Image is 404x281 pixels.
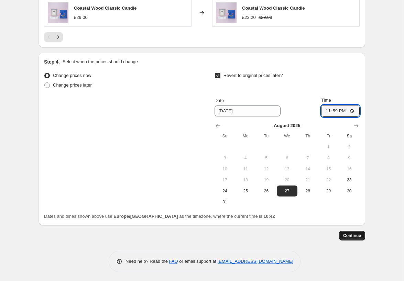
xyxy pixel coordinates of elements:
span: 5 [259,155,274,161]
th: Wednesday [277,131,297,142]
span: We [280,133,295,139]
span: Dates and times shown above use as the timezone, where the current time is [44,214,275,219]
span: 27 [280,188,295,194]
img: OlorCoastalWoodClassicCandle_1_80x.jpg [216,2,237,23]
button: Tuesday August 5 2025 [256,153,276,164]
span: 18 [238,177,253,183]
button: Friday August 8 2025 [318,153,339,164]
span: 14 [300,166,315,172]
button: Wednesday August 13 2025 [277,164,297,175]
span: 25 [238,188,253,194]
button: Monday August 25 2025 [235,186,256,196]
span: Tu [259,133,274,139]
span: Change prices now [53,73,91,78]
button: Saturday August 9 2025 [339,153,360,164]
a: FAQ [169,259,178,264]
span: 9 [342,155,357,161]
span: 11 [238,166,253,172]
b: 10:42 [263,214,275,219]
input: 12:00 [321,105,360,117]
b: Europe/[GEOGRAPHIC_DATA] [113,214,178,219]
span: 2 [342,144,357,150]
span: 17 [217,177,232,183]
button: Wednesday August 6 2025 [277,153,297,164]
button: Saturday August 16 2025 [339,164,360,175]
span: Continue [343,233,361,238]
button: Today Saturday August 23 2025 [339,175,360,186]
span: 22 [321,177,336,183]
button: Wednesday August 20 2025 [277,175,297,186]
span: 3 [217,155,232,161]
button: Friday August 15 2025 [318,164,339,175]
span: 24 [217,188,232,194]
span: 28 [300,188,315,194]
span: 16 [342,166,357,172]
button: Friday August 1 2025 [318,142,339,153]
h2: Step 4. [44,58,60,65]
span: 23 [342,177,357,183]
span: Revert to original prices later? [223,73,283,78]
button: Thursday August 28 2025 [297,186,318,196]
span: 30 [342,188,357,194]
span: 26 [259,188,274,194]
span: 13 [280,166,295,172]
button: Sunday August 17 2025 [215,175,235,186]
strike: £29.00 [259,14,272,21]
span: Th [300,133,315,139]
span: Time [321,98,331,103]
button: Thursday August 14 2025 [297,164,318,175]
button: Friday August 29 2025 [318,186,339,196]
span: 12 [259,166,274,172]
button: Thursday August 7 2025 [297,153,318,164]
button: Monday August 4 2025 [235,153,256,164]
span: 4 [238,155,253,161]
th: Thursday [297,131,318,142]
span: or email support at [178,259,218,264]
span: 29 [321,188,336,194]
th: Friday [318,131,339,142]
img: OlorCoastalWoodClassicCandle_1_80x.jpg [48,2,68,23]
span: Su [217,133,232,139]
span: 31 [217,199,232,205]
button: Sunday August 31 2025 [215,196,235,207]
button: Tuesday August 19 2025 [256,175,276,186]
button: Friday August 22 2025 [318,175,339,186]
span: 8 [321,155,336,161]
nav: Pagination [44,32,63,42]
span: Coastal Wood Classic Candle [74,5,137,11]
span: 7 [300,155,315,161]
span: Need help? Read the [125,259,169,264]
span: 10 [217,166,232,172]
th: Tuesday [256,131,276,142]
div: £29.00 [74,14,88,21]
button: Saturday August 2 2025 [339,142,360,153]
button: Monday August 11 2025 [235,164,256,175]
span: 21 [300,177,315,183]
input: 8/23/2025 [215,105,281,116]
th: Monday [235,131,256,142]
th: Sunday [215,131,235,142]
button: Sunday August 24 2025 [215,186,235,196]
span: Date [215,98,224,103]
button: Monday August 18 2025 [235,175,256,186]
button: Next [53,32,63,42]
span: 20 [280,177,295,183]
p: Select when the prices should change [63,58,138,65]
button: Sunday August 10 2025 [215,164,235,175]
button: Thursday August 21 2025 [297,175,318,186]
div: £23.20 [242,14,256,21]
button: Tuesday August 26 2025 [256,186,276,196]
button: Continue [339,231,365,240]
span: Mo [238,133,253,139]
button: Saturday August 30 2025 [339,186,360,196]
a: [EMAIL_ADDRESS][DOMAIN_NAME] [218,259,293,264]
span: Sa [342,133,357,139]
span: 15 [321,166,336,172]
button: Tuesday August 12 2025 [256,164,276,175]
span: Coastal Wood Classic Candle [242,5,305,11]
button: Show previous month, July 2025 [213,121,223,131]
span: Change prices later [53,82,92,88]
span: 1 [321,144,336,150]
span: 19 [259,177,274,183]
span: 6 [280,155,295,161]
